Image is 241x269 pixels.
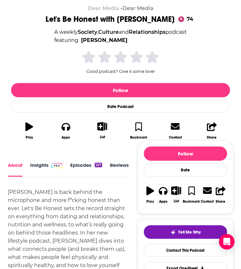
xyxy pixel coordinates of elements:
[110,162,129,177] a: Reviews
[30,162,62,177] a: InsightsPodchaser Pro
[119,29,129,35] span: and
[157,182,170,208] button: Apps
[219,234,234,249] div: Open Intercom Messenger
[129,29,166,35] a: Relationships
[78,29,97,35] a: Society
[26,135,33,140] div: Play
[178,230,201,235] span: Tell Me Why
[8,162,22,177] a: About
[194,118,230,143] button: Share
[144,163,227,177] div: Rate
[144,182,157,208] button: Play
[121,5,154,11] span: •
[157,118,194,143] a: Contact
[216,199,225,204] div: Share
[144,244,227,257] a: Contact This Podcast
[177,15,196,23] a: 74
[54,36,187,45] span: featuring
[180,15,196,23] span: 74
[84,118,120,143] button: List
[200,182,214,208] a: Contact
[98,29,119,35] a: Culture
[70,162,102,177] a: Episodes107
[144,146,227,161] button: Follow
[123,5,154,11] a: Dear Media
[170,230,176,235] img: tell me why sparkle
[214,182,227,208] button: Share
[88,5,119,11] span: Dear Media
[170,182,183,207] button: List
[95,163,102,167] div: 107
[100,135,105,139] div: List
[87,69,155,74] span: Good podcast? Give it some love!
[72,50,169,74] div: Good podcast? Give it some love!
[207,135,217,140] div: Share
[173,199,179,203] div: List
[121,118,157,143] button: Bookmark
[159,199,167,204] div: Apps
[144,225,227,239] button: tell me why sparkleTell Me Why
[11,100,230,113] div: Rate Podcast
[183,199,200,204] div: Bookmark
[54,28,187,45] div: A weekly podcast
[11,83,230,97] button: Follow
[130,135,147,140] div: Bookmark
[201,199,214,204] div: Contact
[61,135,70,140] div: Apps
[146,199,154,204] div: Play
[169,135,182,140] div: Contact
[182,182,200,208] button: Bookmark
[97,29,98,35] span: ,
[51,163,62,168] img: Podchaser Pro
[47,118,84,143] button: Apps
[81,36,127,45] a: Kristin Cavallari
[11,118,47,143] button: Play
